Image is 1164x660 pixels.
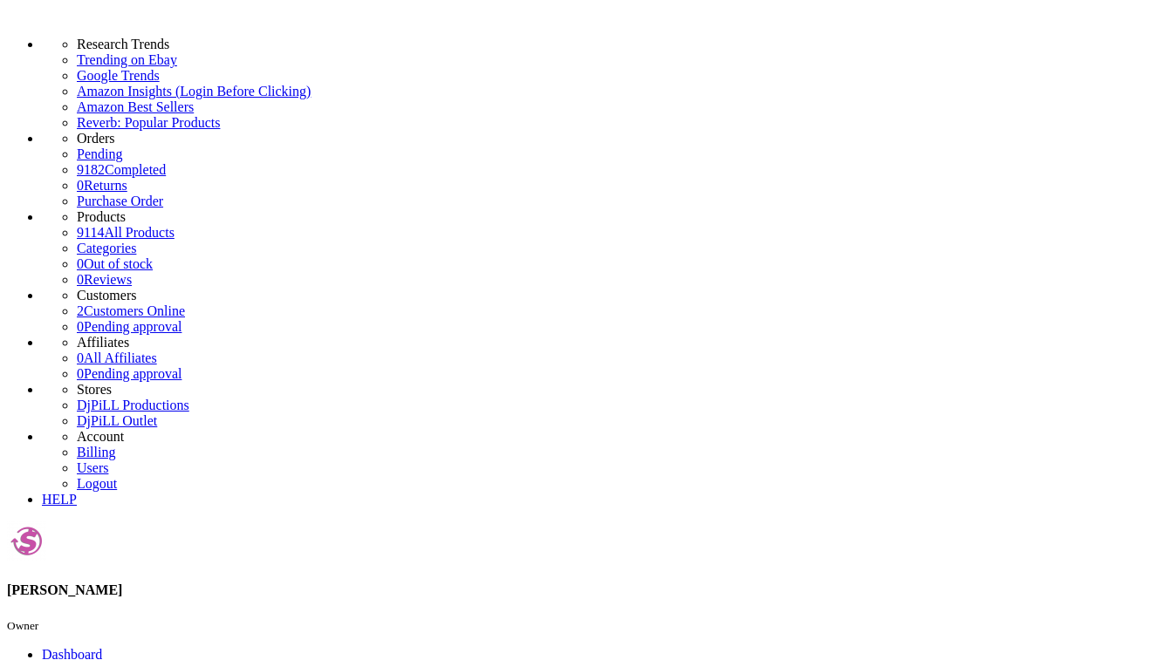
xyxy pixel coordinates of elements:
[77,303,185,318] a: 2Customers Online
[77,241,136,255] a: Categories
[77,272,132,287] a: 0Reviews
[77,225,175,240] a: 9114All Products
[77,256,84,271] span: 0
[77,37,1157,52] li: Research Trends
[77,68,1157,84] a: Google Trends
[77,52,1157,68] a: Trending on Ebay
[77,319,181,334] a: 0Pending approval
[77,319,84,334] span: 0
[77,413,157,428] a: DjPiLL Outlet
[77,476,117,491] a: Logout
[77,445,115,459] a: Billing
[77,99,1157,115] a: Amazon Best Sellers
[77,162,105,177] span: 9182
[77,272,84,287] span: 0
[42,492,77,507] a: HELP
[77,178,127,193] a: 0Returns
[77,429,1157,445] li: Account
[77,366,84,381] span: 0
[77,194,163,208] a: Purchase Order
[77,225,104,240] span: 9114
[77,209,1157,225] li: Products
[77,256,153,271] a: 0Out of stock
[77,335,1157,350] li: Affiliates
[77,398,189,412] a: DjPiLL Productions
[77,366,181,381] a: 0Pending approval
[77,162,166,177] a: 9182Completed
[7,521,46,561] img: djpill
[77,382,1157,398] li: Stores
[77,84,1157,99] a: Amazon Insights (Login Before Clicking)
[7,582,1157,598] h4: [PERSON_NAME]
[77,178,84,193] span: 0
[7,619,38,632] small: Owner
[77,303,84,318] span: 2
[77,460,108,475] a: Users
[77,115,1157,131] a: Reverb: Popular Products
[77,131,1157,146] li: Orders
[77,350,157,365] a: 0All Affiliates
[77,146,1157,162] a: Pending
[77,350,84,365] span: 0
[77,288,1157,303] li: Customers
